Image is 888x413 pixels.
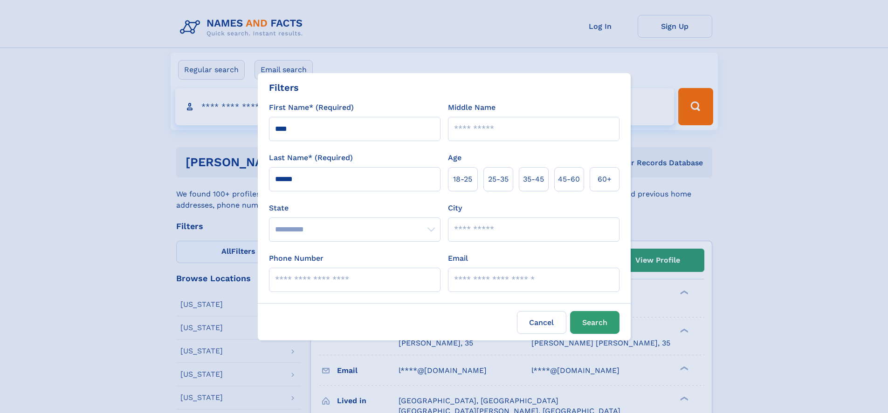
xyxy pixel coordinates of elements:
span: 45‑60 [558,174,580,185]
div: Filters [269,81,299,95]
span: 35‑45 [523,174,544,185]
label: First Name* (Required) [269,102,354,113]
label: Email [448,253,468,264]
label: Age [448,152,461,163]
label: Middle Name [448,102,496,113]
label: Cancel [517,311,566,334]
span: 25‑35 [488,174,509,185]
label: City [448,203,462,214]
span: 18‑25 [453,174,472,185]
label: Phone Number [269,253,324,264]
span: 60+ [598,174,612,185]
label: State [269,203,441,214]
button: Search [570,311,620,334]
label: Last Name* (Required) [269,152,353,163]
